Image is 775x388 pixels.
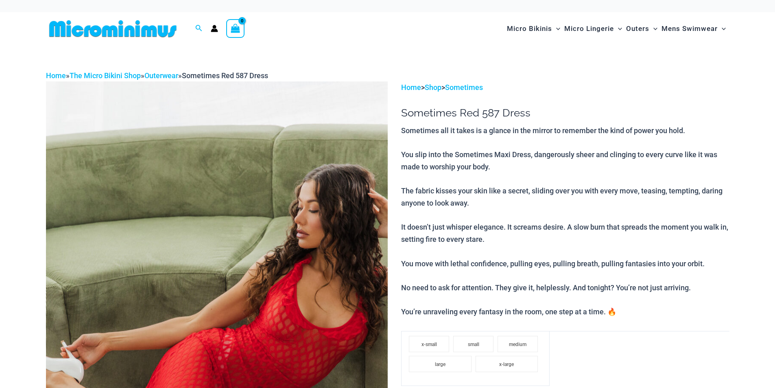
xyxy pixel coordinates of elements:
li: large [409,356,472,372]
a: Outerwear [144,71,178,80]
a: Micro LingerieMenu ToggleMenu Toggle [562,16,624,41]
a: OutersMenu ToggleMenu Toggle [624,16,659,41]
a: The Micro Bikini Shop [70,71,141,80]
span: Menu Toggle [552,18,560,39]
a: Sometimes [445,83,483,92]
span: Micro Lingerie [564,18,614,39]
li: x-small [409,336,449,352]
span: large [435,362,445,367]
span: Sometimes Red 587 Dress [182,71,268,80]
li: small [453,336,493,352]
li: medium [498,336,538,352]
a: Search icon link [195,24,203,34]
a: Micro BikinisMenu ToggleMenu Toggle [505,16,562,41]
span: Mens Swimwear [661,18,718,39]
h1: Sometimes Red 587 Dress [401,107,729,119]
span: Menu Toggle [718,18,726,39]
a: Shop [425,83,441,92]
img: MM SHOP LOGO FLAT [46,20,180,38]
span: Micro Bikinis [507,18,552,39]
a: Account icon link [211,25,218,32]
li: x-large [476,356,538,372]
span: Menu Toggle [614,18,622,39]
span: Menu Toggle [649,18,657,39]
a: Mens SwimwearMenu ToggleMenu Toggle [659,16,728,41]
span: x-small [421,342,437,347]
span: small [468,342,479,347]
a: Home [401,83,421,92]
span: » » » [46,71,268,80]
span: Outers [626,18,649,39]
span: x-large [499,362,514,367]
a: View Shopping Cart, empty [226,19,245,38]
p: Sometimes all it takes is a glance in the mirror to remember the kind of power you hold. You slip... [401,125,729,318]
p: > > [401,81,729,94]
span: medium [509,342,526,347]
a: Home [46,71,66,80]
nav: Site Navigation [504,15,729,42]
